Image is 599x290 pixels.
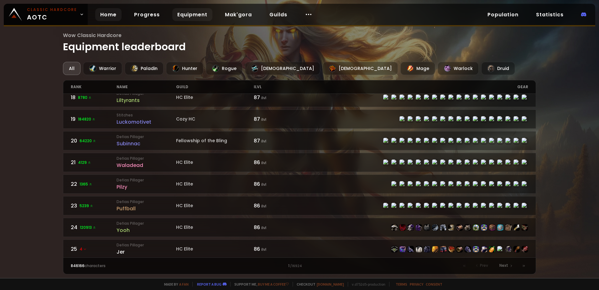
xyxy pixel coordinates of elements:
[71,180,117,188] div: 22
[456,246,463,252] img: item-22519
[117,140,176,148] div: Subinnac
[27,7,77,22] span: AOTC
[481,224,487,231] img: item-23067
[456,224,463,231] img: item-22443
[531,8,569,21] a: Statistics
[117,221,176,226] small: Defias Pillager
[176,94,254,101] div: HC Elite
[117,112,176,118] small: Stitches
[220,8,257,21] a: Mak'gora
[80,225,96,230] span: 120913
[438,62,479,75] div: Warlock
[117,118,176,126] div: Luckomotivet
[391,224,398,231] img: item-22438
[78,95,92,100] span: 8780
[254,202,299,210] div: 86
[78,116,96,122] span: 184820
[176,116,254,122] div: Cozy HC
[63,239,536,259] a: 254 Defias PillagerJerHC Elite86 ilvlitem-22514item-23036item-22515item-4334item-22512item-22518i...
[71,263,85,268] span: 846166
[117,205,176,212] div: Puffball
[117,134,176,140] small: Defias Pillager
[176,80,254,94] div: guild
[63,110,536,129] a: 19184820 StitchesLuckomotivetCozy HC87 ilvlitem-22506item-22943item-22507item-22504item-22510item...
[261,138,266,144] small: ilvl
[391,246,398,252] img: item-22514
[396,282,407,287] a: Terms
[489,246,495,252] img: item-11122
[465,246,471,252] img: item-22517
[117,242,176,248] small: Defias Pillager
[63,88,536,107] a: 188780 Defias PillagerLiltyrantsHC Elite87 ilvlitem-22438item-18404item-22439item-4335item-22436i...
[176,181,254,187] div: HC Elite
[71,115,117,123] div: 19
[71,223,117,231] div: 24
[499,263,508,268] span: Next
[416,224,422,231] img: item-4335
[408,224,414,231] img: item-22439
[83,62,122,75] div: Warrior
[424,224,430,231] img: item-22436
[480,263,488,268] span: Prev
[440,246,446,252] img: item-22513
[416,246,422,252] img: item-4334
[176,224,254,231] div: HC Elite
[185,263,414,269] div: 1
[448,246,455,252] img: item-22516
[63,131,536,150] a: 2064220 Defias PillagerSubinnacFellowship of the Bling87 ilvlitem-22506item-22943item-22507item-5...
[71,137,117,145] div: 20
[117,248,176,256] div: Jer
[117,156,176,161] small: Defias Pillager
[206,62,242,75] div: Rogue
[254,137,299,145] div: 87
[290,264,302,269] small: / 16924
[399,246,406,252] img: item-23036
[117,226,176,234] div: Yooh
[63,62,81,75] div: All
[448,224,455,231] img: item-22440
[254,94,299,101] div: 87
[261,225,266,230] small: ilvl
[299,80,528,94] div: gear
[465,224,471,231] img: item-22441
[440,224,446,231] img: item-22437
[399,224,406,231] img: item-19377
[95,8,122,21] a: Home
[4,4,88,25] a: Classic HardcoreAOTC
[293,282,344,287] span: Checkout
[117,183,176,191] div: Pilzy
[261,182,266,187] small: ilvl
[230,282,289,287] span: Support me,
[172,8,212,21] a: Equipment
[323,62,398,75] div: [DEMOGRAPHIC_DATA]
[481,62,515,75] div: Druid
[63,31,536,54] h1: Equipment leaderboard
[125,62,164,75] div: Paladin
[426,282,442,287] a: Consent
[481,246,487,252] img: item-19382
[513,224,520,231] img: item-23039
[497,224,503,231] img: item-23206
[432,246,438,252] img: item-22518
[80,138,96,144] span: 64220
[117,80,176,94] div: name
[176,159,254,166] div: HC Elite
[197,282,221,287] a: Report a bug
[522,224,528,231] img: item-22812
[317,282,344,287] a: [DOMAIN_NAME]
[261,247,266,252] small: ilvl
[176,246,254,252] div: HC Elite
[71,94,117,101] div: 18
[80,203,93,209] span: 5239
[482,8,523,21] a: Population
[63,218,536,237] a: 24120913 Defias PillagerYoohHC Elite86 ilvlitem-22438item-19377item-22439item-4335item-22436item-...
[117,177,176,183] small: Defias Pillager
[473,224,479,231] img: item-22961
[264,8,292,21] a: Guilds
[400,62,435,75] div: Mage
[160,282,189,287] span: Made by
[71,80,117,94] div: rank
[80,246,87,252] span: 4
[261,203,266,209] small: ilvl
[166,62,203,75] div: Hunter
